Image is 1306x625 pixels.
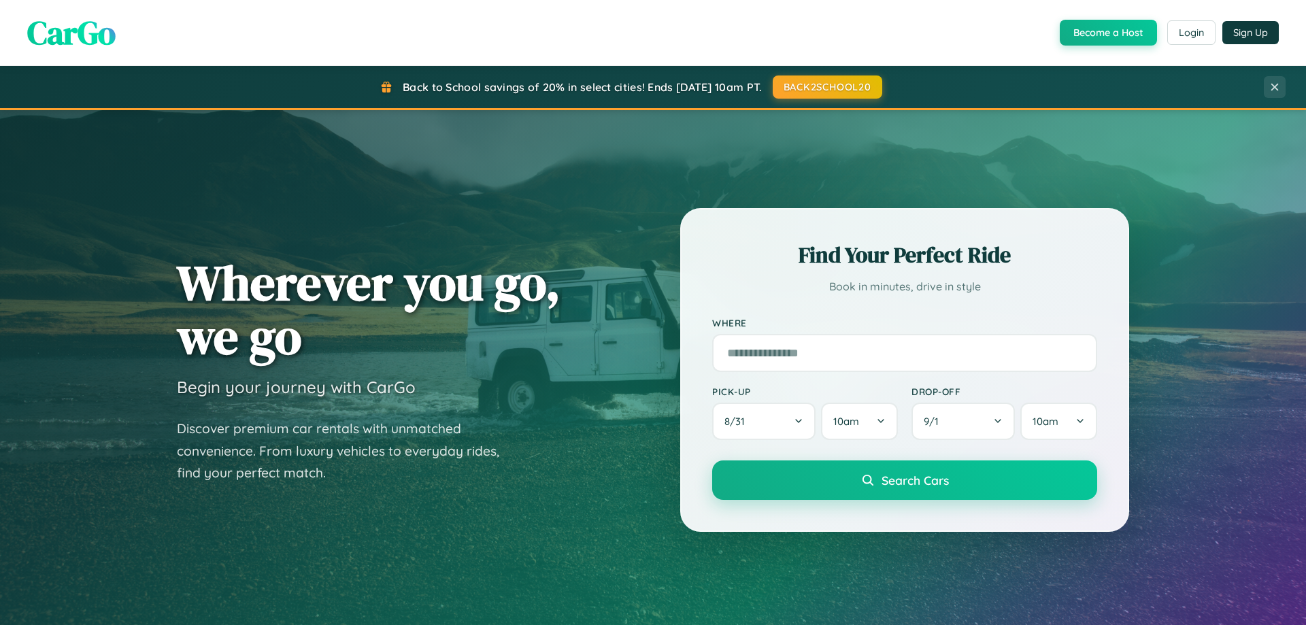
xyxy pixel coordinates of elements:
span: 8 / 31 [724,415,752,428]
span: 10am [1033,415,1058,428]
span: Back to School savings of 20% in select cities! Ends [DATE] 10am PT. [403,80,762,94]
p: Discover premium car rentals with unmatched convenience. From luxury vehicles to everyday rides, ... [177,418,517,484]
h3: Begin your journey with CarGo [177,377,416,397]
button: 9/1 [911,403,1015,440]
button: Sign Up [1222,21,1279,44]
button: 10am [821,403,898,440]
span: Search Cars [882,473,949,488]
button: Login [1167,20,1216,45]
button: Become a Host [1060,20,1157,46]
button: 8/31 [712,403,816,440]
button: 10am [1020,403,1097,440]
h1: Wherever you go, we go [177,256,560,363]
label: Drop-off [911,386,1097,397]
label: Where [712,317,1097,328]
span: CarGo [27,10,116,55]
span: 9 / 1 [924,415,945,428]
span: 10am [833,415,859,428]
p: Book in minutes, drive in style [712,277,1097,297]
h2: Find Your Perfect Ride [712,240,1097,270]
label: Pick-up [712,386,898,397]
button: BACK2SCHOOL20 [773,75,882,99]
button: Search Cars [712,460,1097,500]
